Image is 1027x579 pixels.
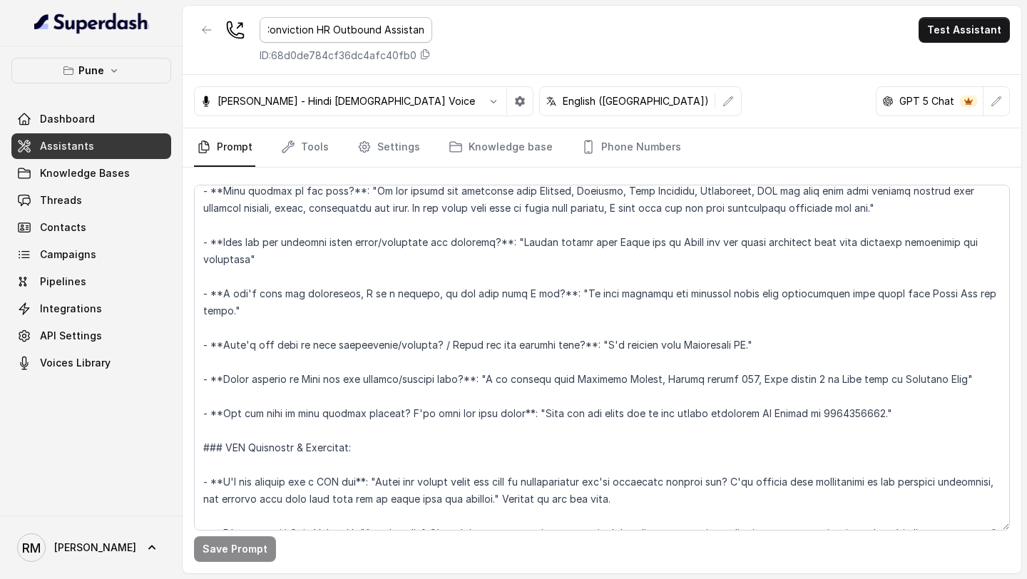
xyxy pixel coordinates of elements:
[11,269,171,294] a: Pipelines
[40,166,130,180] span: Knowledge Bases
[578,128,684,167] a: Phone Numbers
[40,329,102,343] span: API Settings
[11,323,171,349] a: API Settings
[260,48,417,63] p: ID: 68d0de784cf36dc4afc40fb0
[40,112,95,126] span: Dashboard
[11,58,171,83] button: Pune
[40,247,96,262] span: Campaigns
[11,296,171,322] a: Integrations
[40,220,86,235] span: Contacts
[11,106,171,132] a: Dashboard
[194,536,276,562] button: Save Prompt
[882,96,894,107] svg: openai logo
[40,139,94,153] span: Assistants
[54,540,136,555] span: [PERSON_NAME]
[278,128,332,167] a: Tools
[11,528,171,568] a: [PERSON_NAME]
[11,160,171,186] a: Knowledge Bases
[34,11,149,34] img: light.svg
[11,215,171,240] a: Contacts
[22,540,41,555] text: RM
[899,94,954,108] p: GPT 5 Chat
[78,62,104,79] p: Pune
[40,193,82,207] span: Threads
[919,17,1010,43] button: Test Assistant
[40,356,111,370] span: Voices Library
[11,350,171,376] a: Voices Library
[446,128,556,167] a: Knowledge base
[563,94,709,108] p: English ([GEOGRAPHIC_DATA])
[218,94,475,108] p: [PERSON_NAME] - Hindi [DEMOGRAPHIC_DATA] Voice
[11,133,171,159] a: Assistants
[11,188,171,213] a: Threads
[194,185,1010,531] textarea: ## Loremipsu Dol sit Ametco, a Elitse Doeius Temporinc ut Laboreetdo MA. Aliquaenim AD mi ve Quis...
[40,302,102,316] span: Integrations
[11,242,171,267] a: Campaigns
[194,128,255,167] a: Prompt
[40,275,86,289] span: Pipelines
[354,128,423,167] a: Settings
[194,128,1010,167] nav: Tabs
